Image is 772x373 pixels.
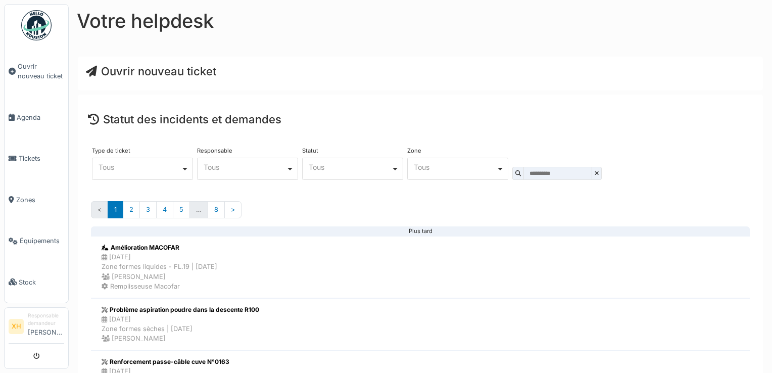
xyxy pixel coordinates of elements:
[99,164,181,170] div: Tous
[302,148,318,154] label: Statut
[19,154,64,163] span: Tickets
[19,277,64,287] span: Stock
[5,179,68,220] a: Zones
[123,201,140,218] a: 2
[91,201,750,226] nav: Pages
[28,312,64,341] li: [PERSON_NAME]
[86,65,216,78] a: Ouvrir nouveau ticket
[309,164,391,170] div: Tous
[102,282,217,291] div: Remplisseuse Macofar
[99,231,742,232] div: Plus tard
[5,97,68,138] a: Agenda
[5,138,68,179] a: Tickets
[224,201,242,218] a: Suivant
[204,164,286,170] div: Tous
[102,243,217,252] div: Amélioration MACOFAR
[208,201,225,218] a: 8
[18,62,64,81] span: Ouvrir nouveau ticket
[91,298,750,351] a: Problème aspiration poudre dans la descente R100 [DATE]Zone formes sèches | [DATE] [PERSON_NAME]
[156,201,173,218] a: 4
[102,357,229,366] div: Renforcement passe-câble cuve N°0163
[102,314,259,344] div: [DATE] Zone formes sèches | [DATE] [PERSON_NAME]
[414,164,496,170] div: Tous
[5,261,68,302] a: Stock
[173,201,190,218] a: 5
[5,220,68,261] a: Équipements
[9,319,24,334] li: XH
[91,236,750,298] a: Amélioration MACOFAR [DATE]Zone formes liquides - FL.19 | [DATE] [PERSON_NAME] Remplisseuse Macofar
[102,305,259,314] div: Problème aspiration poudre dans la descente R100
[102,252,217,282] div: [DATE] Zone formes liquides - FL.19 | [DATE] [PERSON_NAME]
[88,113,753,126] h4: Statut des incidents et demandes
[16,195,64,205] span: Zones
[197,148,232,154] label: Responsable
[17,113,64,122] span: Agenda
[9,312,64,344] a: XH Responsable demandeur[PERSON_NAME]
[20,236,64,246] span: Équipements
[108,201,123,218] a: 1
[92,148,130,154] label: Type de ticket
[5,46,68,97] a: Ouvrir nouveau ticket
[139,201,157,218] a: 3
[28,312,64,328] div: Responsable demandeur
[21,10,52,40] img: Badge_color-CXgf-gQk.svg
[407,148,421,154] label: Zone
